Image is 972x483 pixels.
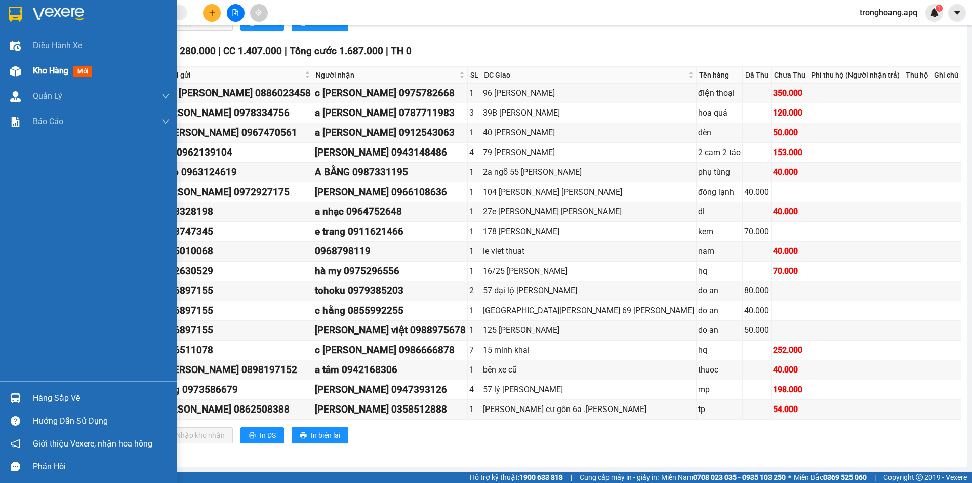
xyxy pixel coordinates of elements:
div: [GEOGRAPHIC_DATA][PERSON_NAME] 69 [PERSON_NAME] [483,304,695,317]
span: down [161,118,170,126]
div: 40.000 [773,166,806,178]
div: tp [698,403,741,416]
div: 1 [469,185,479,198]
div: 1 [469,245,479,257]
span: Quản Lý [33,90,62,102]
div: 1 [469,324,479,337]
span: notification [11,439,20,449]
div: 50.000 [773,126,806,139]
div: 1 [469,403,479,416]
div: 39B [PERSON_NAME] [483,106,695,119]
div: 1 [469,166,479,178]
div: 2 [469,284,479,297]
div: [PERSON_NAME] 0972927175 [157,184,311,200]
div: điện thoại [698,87,741,99]
div: 96 [PERSON_NAME] [483,87,695,99]
span: aim [255,9,262,16]
span: Miền Bắc [794,472,867,483]
span: | [285,45,287,57]
div: Hướng dẫn sử dụng [33,414,170,429]
div: 40.000 [744,185,769,198]
div: c hằng 0855992255 [315,303,466,318]
span: ⚪️ [788,475,791,479]
div: [PERSON_NAME] 0966108636 [315,184,466,200]
div: a [PERSON_NAME] 0787711983 [315,105,466,121]
img: warehouse-icon [10,66,21,77]
div: 79 [PERSON_NAME] [483,146,695,159]
th: Tên hàng [697,67,743,84]
div: 7 [469,344,479,356]
span: printer [300,432,307,440]
img: solution-icon [10,117,21,127]
div: bến xe cũ [483,363,695,376]
div: 120.000 [773,106,806,119]
div: 40.000 [744,304,769,317]
div: 57 đại lộ [PERSON_NAME] [483,284,695,297]
button: downloadNhập kho nhận [156,427,233,443]
img: warehouse-icon [10,393,21,403]
span: Giới thiệu Vexere, nhận hoa hồng [33,437,152,450]
div: a tâm 0942168306 [315,362,466,378]
div: 0915010068 [157,244,311,259]
div: 350.000 [773,87,806,99]
div: 2a ngõ 55 [PERSON_NAME] [483,166,695,178]
div: 0986897155 [157,283,311,299]
div: 0968798119 [315,244,466,259]
th: SL [468,67,481,84]
span: Miền Nam [661,472,786,483]
button: file-add [227,4,245,22]
div: 40.000 [773,205,806,218]
div: 40 [PERSON_NAME] [483,126,695,139]
span: file-add [232,9,239,16]
div: 1 [469,363,479,376]
span: question-circle [11,416,20,426]
span: ĐC Giao [484,69,686,81]
div: do an [698,284,741,297]
span: Tổng cước 1.687.000 [290,45,383,57]
strong: 0369 525 060 [823,473,867,481]
span: tronghoang.apq [852,6,925,19]
div: 57 lý [PERSON_NAME] [483,383,695,396]
div: 125 [PERSON_NAME] [483,324,695,337]
span: | [874,472,876,483]
span: CC 1.407.000 [223,45,282,57]
div: 70.000 [773,265,806,277]
div: tohoku 0979385203 [315,283,466,299]
div: [PERSON_NAME] 0978334756 [157,105,311,121]
span: printer [249,432,256,440]
div: 50.000 [744,324,769,337]
div: kem [698,225,741,238]
div: 0986897155 [157,323,311,338]
div: 1 [469,265,479,277]
div: mp [698,383,741,396]
div: c [PERSON_NAME] 0975782668 [315,86,466,101]
button: caret-down [948,4,966,22]
img: warehouse-icon [10,41,21,51]
div: hà my 0975296556 [315,264,466,279]
span: Người nhận [316,69,458,81]
div: do an [698,304,741,317]
span: Cung cấp máy in - giấy in: [580,472,659,483]
button: plus [203,4,221,22]
span: | [571,472,572,483]
div: 1 [469,225,479,238]
button: printerIn biên lai [292,427,348,443]
div: 1 [469,87,479,99]
div: Phản hồi [33,459,170,474]
div: [PERSON_NAME] 0862508388 [157,402,311,417]
span: Kho hàng [33,66,68,76]
div: Hàng sắp về [33,391,170,406]
div: 0962630529 [157,264,311,279]
div: 1 [469,205,479,218]
div: 153.000 [773,146,806,159]
span: In DS [260,430,276,441]
div: dl [698,205,741,218]
span: copyright [916,474,923,481]
div: 3 [469,106,479,119]
div: phụ tùng [698,166,741,178]
div: [PERSON_NAME] cư gôn 6a .[PERSON_NAME] [483,403,695,416]
div: 27e [PERSON_NAME] [PERSON_NAME] [483,205,695,218]
div: a [PERSON_NAME] 0967470561 [157,125,311,140]
div: 16/25 [PERSON_NAME] [483,265,695,277]
div: 4 [469,146,479,159]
